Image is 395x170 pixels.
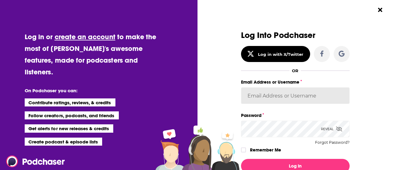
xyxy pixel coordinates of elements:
label: Remember Me [250,146,281,154]
button: Close Button [374,4,386,16]
a: create an account [55,32,115,41]
li: Contribute ratings, reviews, & credits [25,98,115,106]
a: Podchaser - Follow, Share and Rate Podcasts [6,155,60,167]
h3: Log Into Podchaser [241,31,350,40]
li: Get alerts for new releases & credits [25,124,113,132]
button: Forgot Password? [315,140,350,145]
label: Email Address or Username [241,78,350,86]
div: Log in with X/Twitter [258,52,303,57]
button: Log in with X/Twitter [241,46,310,62]
li: Create podcast & episode lists [25,138,102,146]
li: On Podchaser you can: [25,88,148,93]
label: Password [241,111,350,119]
li: Follow creators, podcasts, and friends [25,111,119,119]
img: Podchaser - Follow, Share and Rate Podcasts [6,155,65,167]
div: OR [292,68,298,73]
input: Email Address or Username [241,87,350,104]
div: Reveal [321,121,342,137]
